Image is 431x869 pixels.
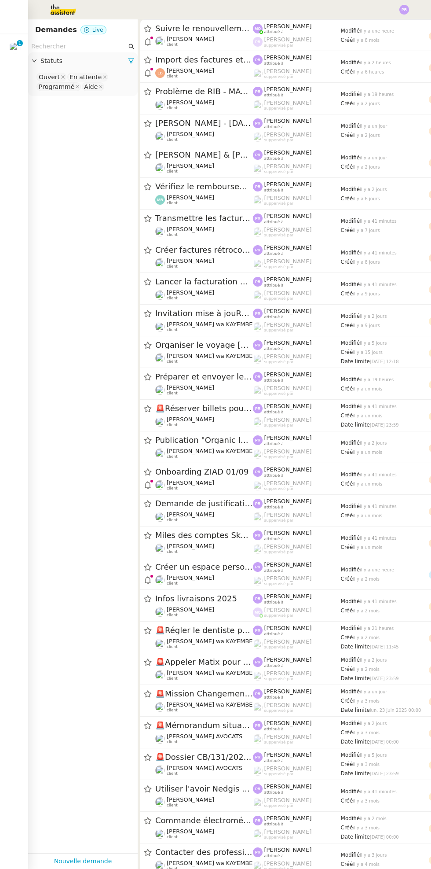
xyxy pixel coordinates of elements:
[253,499,263,508] img: svg
[253,54,341,66] app-user-label: attribué à
[360,536,397,541] span: il y a 41 minutes
[353,196,380,201] span: il y a 6 jours
[253,290,341,301] app-user-label: suppervisé par
[264,43,294,48] span: suppervisé par
[155,416,253,427] app-user-detailed-label: client
[167,423,178,427] span: client
[264,283,284,288] span: attribué à
[155,214,253,222] span: Transmettre les factures sur [PERSON_NAME]
[341,440,360,446] span: Modifié
[167,99,214,106] span: [PERSON_NAME]
[360,92,394,97] span: il y a 19 heures
[155,353,253,364] app-user-detailed-label: client
[155,258,253,269] app-user-detailed-label: client
[264,29,284,34] span: attribué à
[253,466,341,478] app-user-label: attribué à
[264,74,294,79] span: suppervisé par
[253,416,341,428] app-user-label: suppervisé par
[155,404,165,413] span: 🚨
[264,391,294,396] span: suppervisé par
[253,37,263,47] img: svg
[253,321,341,333] app-user-label: suppervisé par
[264,315,284,320] span: attribué à
[167,479,214,486] span: [PERSON_NAME]
[253,449,263,459] img: users%2FyQfMwtYgTqhRP2YHWHmG2s2LYaD3%2Favatar%2Fprofile-pic.png
[264,537,284,541] span: attribué à
[167,36,214,42] span: [PERSON_NAME]
[341,358,370,365] span: Date limite
[155,341,253,349] span: Organiser le voyage [GEOGRAPHIC_DATA]-[GEOGRAPHIC_DATA]
[155,151,253,159] span: [PERSON_NAME] & [PERSON_NAME] : Tenue comptable - Documents et justificatifs à fournir
[167,106,178,110] span: client
[341,449,353,455] span: Créé
[341,481,353,487] span: Créé
[370,423,399,427] span: [DATE] 23:59
[155,321,253,332] app-user-detailed-label: client
[353,291,380,296] span: il y a 9 jours
[264,251,284,256] span: attribué à
[341,37,353,43] span: Créé
[253,86,341,97] app-user-label: attribué à
[155,162,253,174] app-user-detailed-label: client
[167,511,214,518] span: [PERSON_NAME]
[341,227,353,233] span: Créé
[253,182,263,191] img: svg
[9,42,21,54] img: users%2FfjlNmCTkLiVoA3HQjY3GA5JXGxb2%2Favatar%2Fstarofservice_97480retdsc0392.png
[264,61,284,66] span: attribué à
[264,448,312,455] span: [PERSON_NAME]
[341,195,353,202] span: Créé
[264,328,294,333] span: suppervisé par
[341,91,360,97] span: Modifié
[155,246,253,254] span: Créer factures rétrocommission Atelier Courbettes
[37,73,66,81] nz-select-item: Ouvert
[264,220,284,225] span: attribué à
[155,449,165,458] img: users%2F47wLulqoDhMx0TTMwUcsFP5V2A23%2Favatar%2Fnokpict-removebg-preview-removebg-preview.png
[253,36,341,48] app-user-label: suppervisé par
[264,385,312,391] span: [PERSON_NAME]
[155,56,253,64] span: Import des factures et justificatifs - [DATE]
[155,448,253,459] app-user-detailed-label: client
[360,187,387,192] span: il y a 2 jours
[155,468,253,476] span: Onboarding ZIAD 01/09
[341,512,353,519] span: Créé
[264,403,312,409] span: [PERSON_NAME]
[264,455,294,460] span: suppervisé par
[253,164,263,173] img: users%2FyQfMwtYgTqhRP2YHWHmG2s2LYaD3%2Favatar%2Fprofile-pic.png
[155,68,165,78] img: svg
[264,466,312,473] span: [PERSON_NAME]
[253,131,341,143] app-user-label: suppervisé par
[84,83,98,91] div: Aide
[253,163,341,174] app-user-label: suppervisé par
[155,384,253,396] app-user-detailed-label: client
[167,42,178,47] span: client
[264,156,284,161] span: attribué à
[253,372,263,382] img: svg
[17,40,23,46] nz-badge-sup: 1
[167,74,178,79] span: client
[253,99,341,111] app-user-label: suppervisé par
[253,118,341,129] app-user-label: attribué à
[341,281,360,287] span: Modifié
[264,505,284,510] span: attribué à
[155,385,165,395] img: users%2FgeBNsgrICCWBxRbiuqfStKJvnT43%2Favatar%2F643e594d886881602413a30f_1666712378186.jpeg
[167,258,214,264] span: [PERSON_NAME]
[264,125,284,129] span: attribué à
[39,83,74,91] div: Programmé
[341,313,360,319] span: Modifié
[167,169,178,174] span: client
[264,23,312,29] span: [PERSON_NAME]
[353,350,383,355] span: il y a 15 jours
[264,99,312,106] span: [PERSON_NAME]
[341,259,353,265] span: Créé
[341,412,353,419] span: Créé
[67,73,108,81] nz-select-item: En attente
[353,450,382,455] span: il y a un mois
[253,277,263,287] img: svg
[155,278,253,286] span: Lancer la facturation du 1er acompte
[167,448,253,454] span: [PERSON_NAME] wa KAYEMBE
[264,86,312,92] span: [PERSON_NAME]
[155,353,165,363] img: users%2F47wLulqoDhMx0TTMwUcsFP5V2A23%2Favatar%2Fnokpict-removebg-preview-removebg-preview.png
[155,531,253,539] span: Miles des comptes Skywards et Flying Blue
[155,322,165,331] img: users%2F47wLulqoDhMx0TTMwUcsFP5V2A23%2Favatar%2Fnokpict-removebg-preview-removebg-preview.png
[39,73,60,81] div: Ouvert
